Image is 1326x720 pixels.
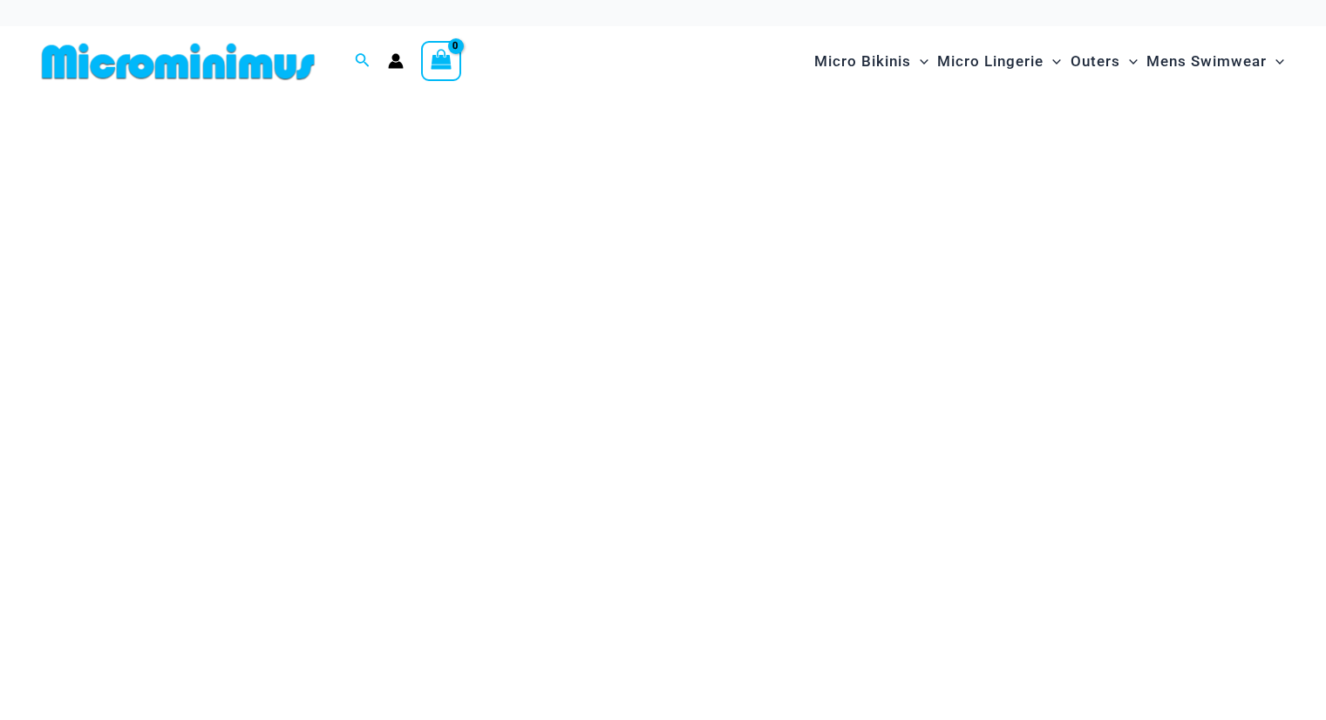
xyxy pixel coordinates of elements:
[810,35,933,88] a: Micro BikinisMenu ToggleMenu Toggle
[1267,39,1284,84] span: Menu Toggle
[1071,39,1120,84] span: Outers
[807,32,1291,91] nav: Site Navigation
[911,39,928,84] span: Menu Toggle
[1120,39,1138,84] span: Menu Toggle
[937,39,1044,84] span: Micro Lingerie
[933,35,1065,88] a: Micro LingerieMenu ToggleMenu Toggle
[1146,39,1267,84] span: Mens Swimwear
[1066,35,1142,88] a: OutersMenu ToggleMenu Toggle
[1142,35,1289,88] a: Mens SwimwearMenu ToggleMenu Toggle
[35,42,322,81] img: MM SHOP LOGO FLAT
[421,41,461,81] a: View Shopping Cart, empty
[814,39,911,84] span: Micro Bikinis
[388,53,404,69] a: Account icon link
[355,51,371,72] a: Search icon link
[1044,39,1061,84] span: Menu Toggle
